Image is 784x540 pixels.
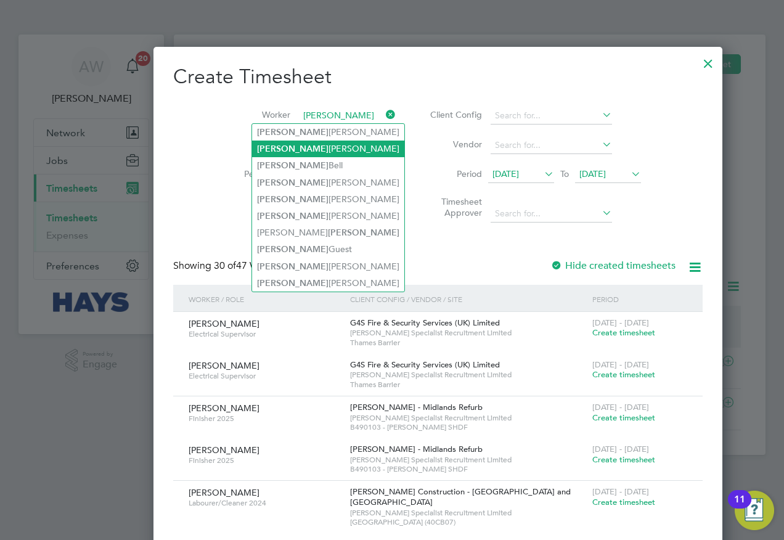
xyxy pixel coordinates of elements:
input: Search for... [491,107,612,125]
span: [PERSON_NAME] Construction - [GEOGRAPHIC_DATA] and [GEOGRAPHIC_DATA] [350,486,571,507]
span: 47 Workers [214,260,285,272]
span: B490103 - [PERSON_NAME] SHDF [350,422,586,432]
label: Period Type [235,168,290,179]
b: [PERSON_NAME] [257,261,329,272]
span: [PERSON_NAME] Specialist Recruitment Limited [350,455,586,465]
span: [DATE] [492,168,519,179]
li: [PERSON_NAME] [252,124,404,141]
span: [PERSON_NAME] Specialist Recruitment Limited [350,328,586,338]
b: [PERSON_NAME] [328,227,399,238]
input: Search for... [491,137,612,154]
b: [PERSON_NAME] [257,178,329,188]
li: [PERSON_NAME] [252,174,404,191]
label: Client Config [427,109,482,120]
li: Bell [252,157,404,174]
label: Vendor [427,139,482,150]
span: Create timesheet [592,454,655,465]
span: Create timesheet [592,497,655,507]
label: Site [235,139,290,150]
li: [PERSON_NAME] [252,224,404,241]
b: [PERSON_NAME] [257,244,329,255]
span: [DATE] - [DATE] [592,402,649,412]
span: [PERSON_NAME] [189,444,259,456]
span: Create timesheet [592,369,655,380]
span: Thames Barrier [350,338,586,348]
div: Showing [173,260,288,272]
span: Thames Barrier [350,380,586,390]
span: Finisher 2025 [189,414,341,423]
label: Period [427,168,482,179]
b: [PERSON_NAME] [257,194,329,205]
label: Worker [235,109,290,120]
span: G4S Fire & Security Services (UK) Limited [350,317,500,328]
b: [PERSON_NAME] [257,160,329,171]
span: [PERSON_NAME] - Midlands Refurb [350,444,483,454]
span: [PERSON_NAME] [189,487,259,498]
span: [PERSON_NAME] [189,360,259,371]
b: [PERSON_NAME] [257,211,329,221]
input: Search for... [299,107,396,125]
span: [DATE] - [DATE] [592,486,649,497]
span: [GEOGRAPHIC_DATA] (40CB07) [350,517,586,527]
li: [PERSON_NAME] [252,191,404,208]
li: [PERSON_NAME] [252,275,404,292]
div: Worker / Role [186,285,347,313]
span: Finisher 2025 [189,456,341,465]
div: Client Config / Vendor / Site [347,285,589,313]
span: [PERSON_NAME] [189,403,259,414]
span: 30 of [214,260,236,272]
span: Electrical Supervisor [189,329,341,339]
span: Electrical Supervisor [189,371,341,381]
span: [DATE] [579,168,606,179]
b: [PERSON_NAME] [257,127,329,137]
li: Guest [252,241,404,258]
span: [DATE] - [DATE] [592,359,649,370]
button: Open Resource Center, 11 new notifications [735,491,774,530]
span: [PERSON_NAME] [189,318,259,329]
span: B490103 - [PERSON_NAME] SHDF [350,464,586,474]
label: Timesheet Approver [427,196,482,218]
label: Hiring Manager [235,196,290,218]
span: [PERSON_NAME] Specialist Recruitment Limited [350,508,586,518]
li: [PERSON_NAME] [252,141,404,157]
span: [DATE] - [DATE] [592,444,649,454]
span: [PERSON_NAME] Specialist Recruitment Limited [350,370,586,380]
span: Labourer/Cleaner 2024 [189,498,341,508]
span: [PERSON_NAME] Specialist Recruitment Limited [350,413,586,423]
span: To [557,166,573,182]
div: Period [589,285,690,313]
span: Create timesheet [592,412,655,423]
li: [PERSON_NAME] [252,208,404,224]
span: [PERSON_NAME] - Midlands Refurb [350,402,483,412]
span: [DATE] - [DATE] [592,317,649,328]
h2: Create Timesheet [173,64,703,90]
span: G4S Fire & Security Services (UK) Limited [350,359,500,370]
label: Hide created timesheets [550,260,676,272]
span: Create timesheet [592,327,655,338]
div: 11 [734,499,745,515]
input: Search for... [491,205,612,223]
b: [PERSON_NAME] [257,278,329,288]
li: [PERSON_NAME] [252,258,404,275]
b: [PERSON_NAME] [257,144,329,154]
